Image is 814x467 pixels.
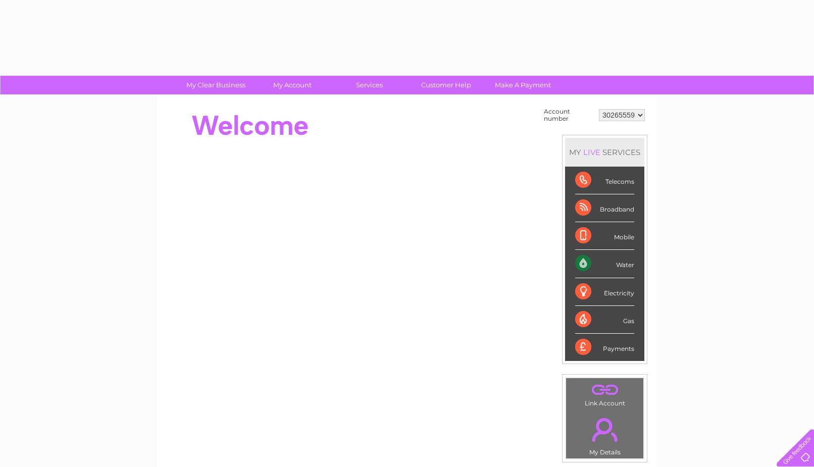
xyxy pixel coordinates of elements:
[575,222,634,250] div: Mobile
[575,167,634,194] div: Telecoms
[575,278,634,306] div: Electricity
[541,106,596,125] td: Account number
[575,334,634,361] div: Payments
[575,306,634,334] div: Gas
[566,409,644,459] td: My Details
[575,194,634,222] div: Broadband
[569,412,641,447] a: .
[328,76,411,94] a: Services
[566,378,644,409] td: Link Account
[565,138,644,167] div: MY SERVICES
[251,76,334,94] a: My Account
[174,76,258,94] a: My Clear Business
[404,76,488,94] a: Customer Help
[575,250,634,278] div: Water
[481,76,565,94] a: Make A Payment
[569,381,641,398] a: .
[581,147,602,157] div: LIVE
